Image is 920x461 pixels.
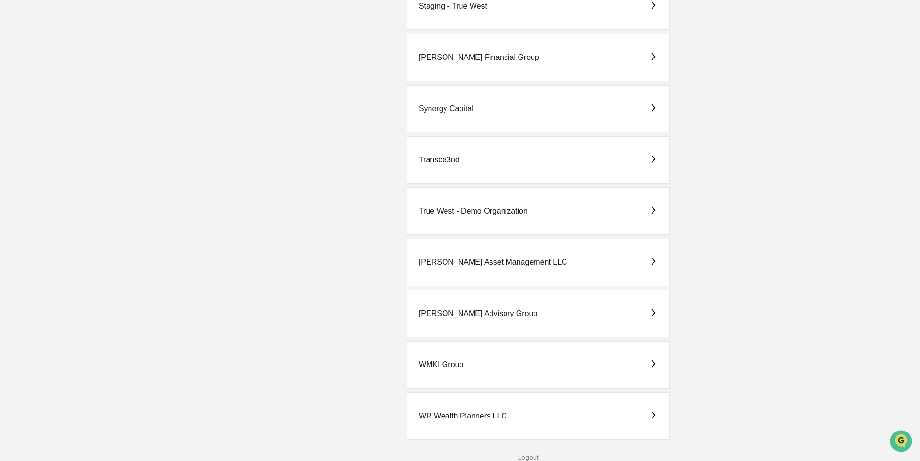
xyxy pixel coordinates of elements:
[10,20,176,36] p: How can we help?
[19,140,61,150] span: Data Lookup
[19,122,62,131] span: Preclearance
[419,258,567,267] div: [PERSON_NAME] Asset Management LLC
[164,77,176,88] button: Start new chat
[10,123,17,130] div: 🖐️
[6,118,66,135] a: 🖐️Preclearance
[419,53,539,62] div: [PERSON_NAME] Financial Group
[889,429,915,455] iframe: Open customer support
[6,136,65,154] a: 🔎Data Lookup
[419,412,507,420] div: WR Wealth Planners LLC
[419,156,460,164] div: Transce3nd
[10,141,17,149] div: 🔎
[419,2,487,11] div: Staging - True West
[33,84,122,91] div: We're available if you need us!
[66,118,124,135] a: 🗄️Attestations
[70,123,78,130] div: 🗄️
[419,309,537,318] div: [PERSON_NAME] Advisory Group
[419,207,528,216] div: True West - Demo Organization
[96,164,117,171] span: Pylon
[80,122,120,131] span: Attestations
[187,453,870,461] div: Logout
[419,360,463,369] div: WMKI Group
[10,74,27,91] img: 1746055101610-c473b297-6a78-478c-a979-82029cc54cd1
[68,163,117,171] a: Powered byPylon
[33,74,159,84] div: Start new chat
[419,104,474,113] div: Synergy Capital
[25,44,160,54] input: Clear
